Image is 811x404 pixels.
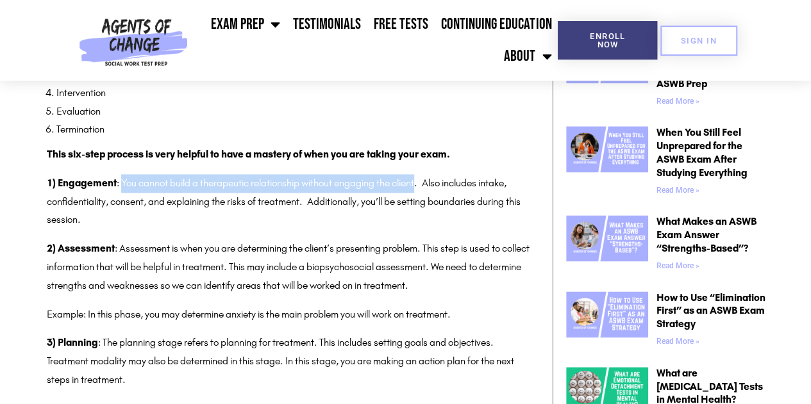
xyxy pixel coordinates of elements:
[656,337,699,346] a: Read more about How to Use “Elimination First” as an ASWB Exam Strategy
[47,239,533,295] p: : Assessment is when you are determining the client’s presenting problem. This step is used to co...
[656,291,765,330] a: How to Use “Elimination First” as an ASWB Exam Strategy
[56,84,533,102] li: Intervention
[656,126,748,178] a: When You Still Feel Unprepared for the ASWB Exam After Studying Everything
[578,32,637,49] span: Enroll Now
[566,126,648,199] a: When You Still Feel Unprepared for the ASWB Exam After Studying Everything
[660,26,737,56] a: SIGN IN
[681,36,717,45] span: SIGN IN
[656,215,757,254] a: What Makes an ASWB Exam Answer “Strengths-Based”?
[367,8,435,40] a: Free Tests
[566,215,648,275] a: What Makes an ASWB Exam Answer “Strengths-Based”
[47,242,115,254] strong: 2) Assessment
[566,215,648,261] img: What Makes an ASWB Exam Answer “Strengths-Based”
[566,291,648,337] img: How to Use “Elimination First” as an ASWB Exam Strategy
[47,148,450,160] strong: This six-step process is very helpful to have a mastery of when you are taking your exam.
[566,126,648,172] img: When You Still Feel Unprepared for the ASWB Exam After Studying Everything
[47,174,533,229] p: : You cannot build a therapeutic relationship without engaging the client. Also includes intake, ...
[47,334,533,389] p: : The planning stage refers to planning for treatment. This includes setting goals and objectives...
[56,120,533,139] li: Termination
[193,8,558,72] nav: Menu
[287,8,367,40] a: Testimonials
[656,261,699,270] a: Read more about What Makes an ASWB Exam Answer “Strengths-Based”?
[47,305,533,324] p: Example: In this phase, you may determine anxiety is the main problem you will work on treatment.
[656,37,747,89] a: The Science Behind Learning: Cognitive Psychology Tips for ASWB Prep
[435,8,558,40] a: Continuing Education
[558,21,657,60] a: Enroll Now
[497,40,558,72] a: About
[566,291,648,351] a: How to Use “Elimination First” as an ASWB Exam Strategy
[47,336,98,348] strong: 3) Planning
[656,186,699,195] a: Read more about When You Still Feel Unprepared for the ASWB Exam After Studying Everything
[205,8,287,40] a: Exam Prep
[656,97,699,106] a: Read more about The Science Behind Learning: Cognitive Psychology Tips for ASWB Prep
[56,102,533,121] li: Evaluation
[47,177,117,189] strong: 1) Engagement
